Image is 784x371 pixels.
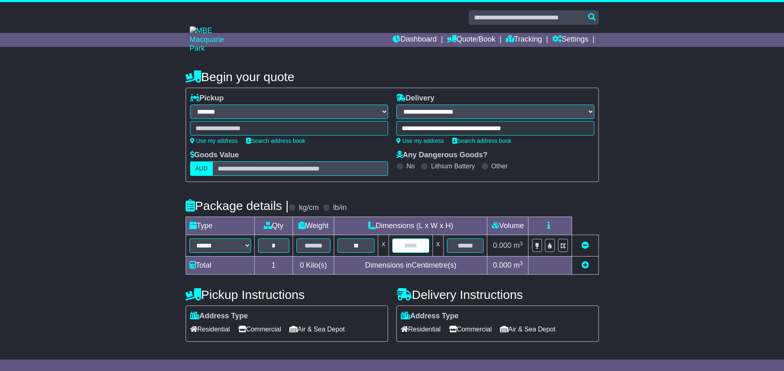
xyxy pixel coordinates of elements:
a: Use my address [190,138,238,144]
label: Pickup [190,94,224,103]
h4: Package details | [186,199,289,212]
span: 0 [300,261,304,269]
label: AUD [190,161,213,176]
a: Search address book [452,138,512,144]
span: Residential [190,323,230,336]
span: Residential [401,323,441,336]
sup: 3 [520,240,523,247]
span: m [514,261,523,269]
td: x [378,235,389,257]
label: Goods Value [190,151,239,160]
label: No [407,162,415,170]
h4: Delivery Instructions [396,288,599,301]
label: Delivery [396,94,435,103]
label: Lithium Battery [431,162,475,170]
label: Other [491,162,508,170]
img: MBE Macquarie Park [190,26,239,53]
td: Type [186,217,254,235]
a: Add new item [582,261,589,269]
td: Dimensions (L x W x H) [334,217,487,235]
a: Remove this item [582,241,589,250]
td: Qty [254,217,293,235]
span: 0.000 [493,261,512,269]
span: m [514,241,523,250]
h4: Pickup Instructions [186,288,388,301]
h4: Begin your quote [186,70,599,84]
a: Use my address [396,138,444,144]
span: Commercial [238,323,281,336]
label: lb/in [333,203,347,212]
td: Dimensions in Centimetre(s) [334,257,487,275]
td: x [433,235,443,257]
sup: 3 [520,260,523,266]
td: 1 [254,257,293,275]
span: Air & Sea Depot [289,323,345,336]
a: Settings [552,33,589,47]
a: Search address book [246,138,305,144]
span: 0.000 [493,241,512,250]
td: Kilo(s) [293,257,334,275]
td: Volume [487,217,528,235]
span: Air & Sea Depot [500,323,556,336]
a: Tracking [506,33,542,47]
label: Address Type [190,312,248,321]
label: Address Type [401,312,459,321]
td: Total [186,257,254,275]
label: kg/cm [299,203,319,212]
td: Weight [293,217,334,235]
span: Commercial [449,323,492,336]
a: Quote/Book [447,33,496,47]
a: Dashboard [393,33,437,47]
label: Any Dangerous Goods? [396,151,488,160]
